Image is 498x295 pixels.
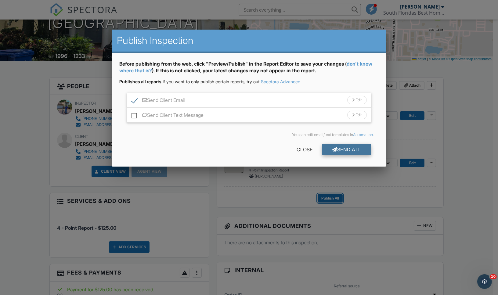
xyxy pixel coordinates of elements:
[132,97,185,105] label: Send Client Email
[124,132,374,137] div: You can edit email/text templates in .
[347,111,367,119] div: Edit
[287,144,322,155] div: Close
[347,96,367,104] div: Edit
[490,274,497,279] span: 10
[261,79,300,84] a: Spectora Advanced
[353,132,373,137] a: Automation
[132,112,204,120] label: Send Client Text Message
[322,144,371,155] div: Send All
[119,79,260,84] span: If you want to only publish certain reports, try out
[119,79,163,84] strong: Publishes all reports.
[117,34,381,47] h2: Publish Inspection
[477,274,492,289] iframe: Intercom live chat
[119,61,372,74] a: don't know where that is?
[119,60,379,79] div: Before publishing from the web, click "Preview/Publish" in the Report Editor to save your changes...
